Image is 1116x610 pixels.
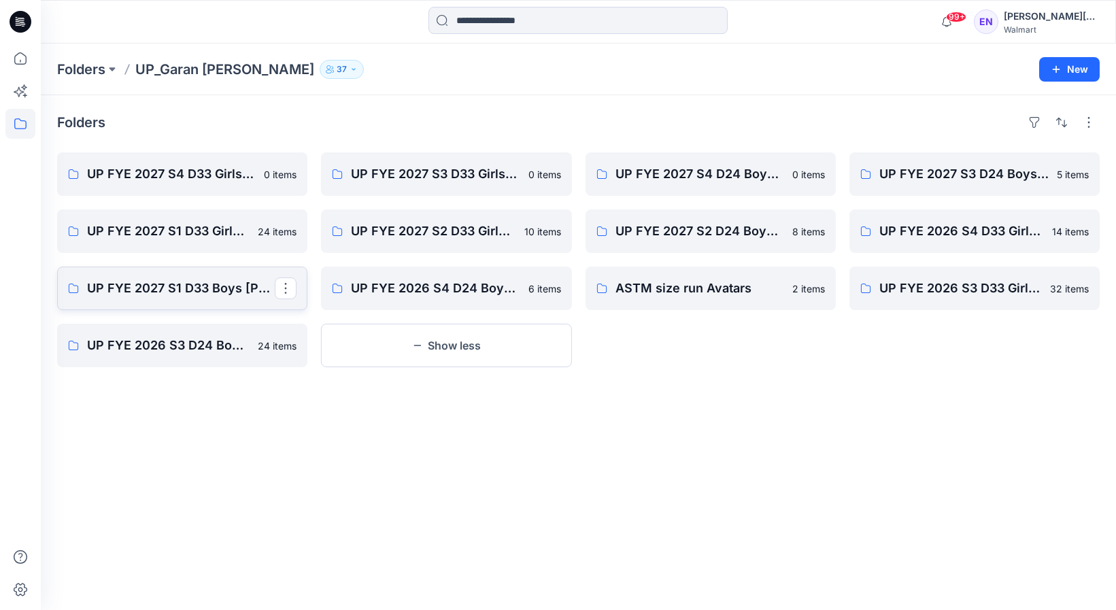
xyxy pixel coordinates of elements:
[615,222,784,241] p: UP FYE 2027 S2 D24 Boys [PERSON_NAME]
[1057,167,1089,182] p: 5 items
[1052,224,1089,239] p: 14 items
[586,267,836,310] a: ASTM size run Avatars2 items
[792,224,825,239] p: 8 items
[586,152,836,196] a: UP FYE 2027 S4 D24 Boys [PERSON_NAME]0 items
[946,12,966,22] span: 99+
[87,279,275,298] p: UP FYE 2027 S1 D33 Boys [PERSON_NAME]
[57,324,307,367] a: UP FYE 2026 S3 D24 Boys [PERSON_NAME]24 items
[879,279,1042,298] p: UP FYE 2026 S3 D33 Girls [PERSON_NAME]
[351,165,520,184] p: UP FYE 2027 S3 D33 Girls [PERSON_NAME]
[792,167,825,182] p: 0 items
[1004,24,1099,35] div: Walmart
[321,152,571,196] a: UP FYE 2027 S3 D33 Girls [PERSON_NAME]0 items
[879,222,1044,241] p: UP FYE 2026 S4 D33 Girls [PERSON_NAME]
[351,222,515,241] p: UP FYE 2027 S2 D33 Girls [PERSON_NAME]
[57,152,307,196] a: UP FYE 2027 S4 D33 Girls [PERSON_NAME]0 items
[337,62,347,77] p: 37
[792,282,825,296] p: 2 items
[57,267,307,310] a: UP FYE 2027 S1 D33 Boys [PERSON_NAME]
[320,60,364,79] button: 37
[321,267,571,310] a: UP FYE 2026 S4 D24 Boys [PERSON_NAME]6 items
[528,282,561,296] p: 6 items
[57,209,307,253] a: UP FYE 2027 S1 D33 Girls [PERSON_NAME]24 items
[87,336,250,355] p: UP FYE 2026 S3 D24 Boys [PERSON_NAME]
[321,209,571,253] a: UP FYE 2027 S2 D33 Girls [PERSON_NAME]10 items
[57,60,105,79] a: Folders
[87,222,250,241] p: UP FYE 2027 S1 D33 Girls [PERSON_NAME]
[1050,282,1089,296] p: 32 items
[258,339,297,353] p: 24 items
[879,165,1049,184] p: UP FYE 2027 S3 D24 Boys [PERSON_NAME]
[258,224,297,239] p: 24 items
[135,60,314,79] p: UP_Garan [PERSON_NAME]
[87,165,256,184] p: UP FYE 2027 S4 D33 Girls [PERSON_NAME]
[264,167,297,182] p: 0 items
[974,10,998,34] div: EN
[849,267,1100,310] a: UP FYE 2026 S3 D33 Girls [PERSON_NAME]32 items
[586,209,836,253] a: UP FYE 2027 S2 D24 Boys [PERSON_NAME]8 items
[849,209,1100,253] a: UP FYE 2026 S4 D33 Girls [PERSON_NAME]14 items
[57,114,105,131] h4: Folders
[849,152,1100,196] a: UP FYE 2027 S3 D24 Boys [PERSON_NAME]5 items
[351,279,520,298] p: UP FYE 2026 S4 D24 Boys [PERSON_NAME]
[1004,8,1099,24] div: [PERSON_NAME][DATE]
[321,324,571,367] button: Show less
[615,165,784,184] p: UP FYE 2027 S4 D24 Boys [PERSON_NAME]
[524,224,561,239] p: 10 items
[528,167,561,182] p: 0 items
[615,279,784,298] p: ASTM size run Avatars
[1039,57,1100,82] button: New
